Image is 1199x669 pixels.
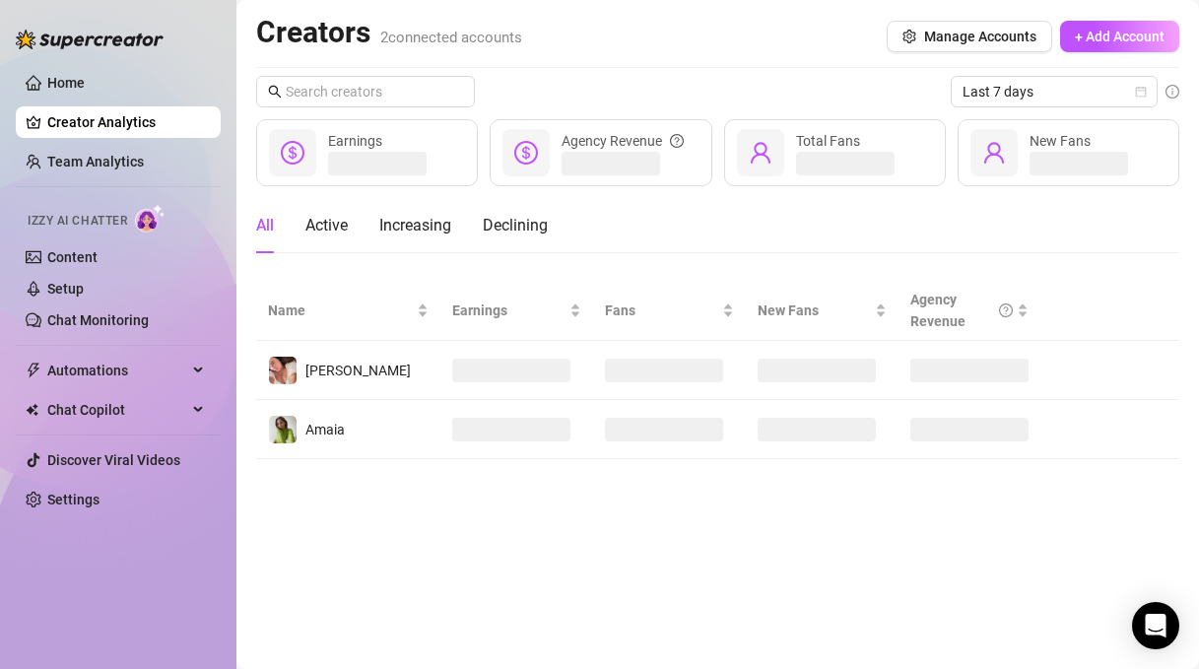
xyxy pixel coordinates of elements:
img: AI Chatter [135,204,166,233]
span: calendar [1135,86,1147,98]
a: Settings [47,492,100,507]
div: Active [305,214,348,237]
span: Automations [47,355,187,386]
span: + Add Account [1075,29,1165,44]
a: Chat Monitoring [47,312,149,328]
th: Fans [593,281,746,341]
img: Taylor [269,357,297,384]
span: dollar-circle [281,141,304,165]
span: New Fans [758,300,871,321]
a: Team Analytics [47,154,144,169]
div: All [256,214,274,237]
span: Chat Copilot [47,394,187,426]
span: Last 7 days [963,77,1146,106]
button: + Add Account [1060,21,1179,52]
span: Amaia [305,422,345,437]
button: Manage Accounts [887,21,1052,52]
div: Agency Revenue [910,289,1013,332]
span: info-circle [1166,85,1179,99]
span: New Fans [1030,133,1091,149]
th: Earnings [440,281,593,341]
img: Amaia [269,416,297,443]
a: Setup [47,281,84,297]
span: 2 connected accounts [380,29,522,46]
img: Chat Copilot [26,403,38,417]
span: Earnings [328,133,382,149]
a: Creator Analytics [47,106,205,138]
a: Discover Viral Videos [47,452,180,468]
a: Content [47,249,98,265]
th: Name [256,281,440,341]
h2: Creators [256,14,522,51]
span: setting [902,30,916,43]
span: thunderbolt [26,363,41,378]
input: Search creators [286,81,447,102]
div: Agency Revenue [562,130,684,152]
span: Name [268,300,413,321]
span: Earnings [452,300,566,321]
span: dollar-circle [514,141,538,165]
a: Home [47,75,85,91]
span: Fans [605,300,718,321]
div: Increasing [379,214,451,237]
span: question-circle [670,130,684,152]
span: Total Fans [796,133,860,149]
span: Manage Accounts [924,29,1036,44]
div: Open Intercom Messenger [1132,602,1179,649]
div: Declining [483,214,548,237]
span: user [749,141,772,165]
span: Izzy AI Chatter [28,212,127,231]
span: user [982,141,1006,165]
img: logo-BBDzfeDw.svg [16,30,164,49]
th: New Fans [746,281,899,341]
span: question-circle [999,289,1013,332]
span: [PERSON_NAME] [305,363,411,378]
span: search [268,85,282,99]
